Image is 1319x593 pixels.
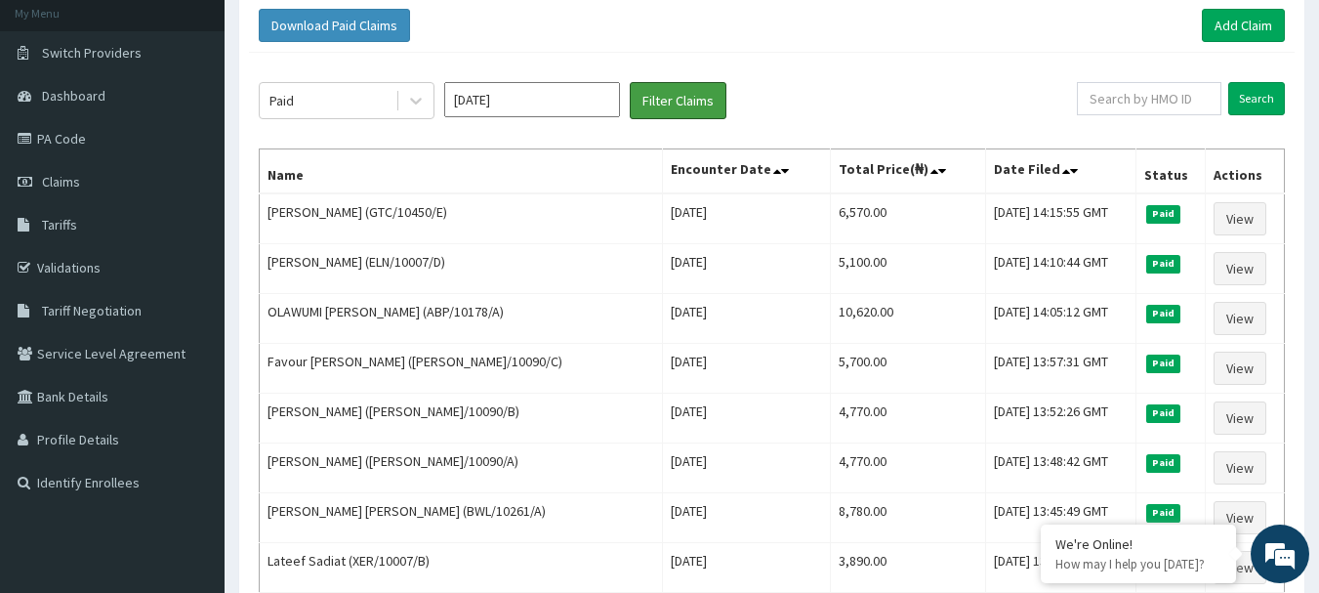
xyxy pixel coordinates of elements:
td: [DATE] 14:10:44 GMT [985,244,1135,294]
td: [DATE] 14:15:55 GMT [985,193,1135,244]
td: [DATE] 13:52:26 GMT [985,394,1135,444]
td: 5,100.00 [830,244,985,294]
td: Lateef Sadiat (XER/10007/B) [260,543,663,593]
td: [PERSON_NAME] (GTC/10450/E) [260,193,663,244]
div: Chat with us now [102,109,328,135]
a: View [1214,451,1266,485]
td: [PERSON_NAME] (ELN/10007/D) [260,244,663,294]
th: Total Price(₦) [830,149,985,194]
td: 6,570.00 [830,193,985,244]
td: [DATE] 13:57:31 GMT [985,344,1135,394]
textarea: Type your message and hit 'Enter' [10,390,372,458]
button: Download Paid Claims [259,9,410,42]
a: View [1214,501,1266,534]
th: Date Filed [985,149,1135,194]
input: Select Month and Year [444,82,620,117]
th: Actions [1205,149,1284,194]
a: View [1214,352,1266,385]
input: Search [1228,82,1285,115]
td: [PERSON_NAME] ([PERSON_NAME]/10090/B) [260,394,663,444]
td: [DATE] [662,294,830,344]
button: Filter Claims [630,82,726,119]
td: [DATE] [662,493,830,543]
a: View [1214,202,1266,235]
img: d_794563401_company_1708531726252_794563401 [36,98,79,147]
span: Paid [1146,404,1181,422]
span: Paid [1146,205,1181,223]
td: 8,780.00 [830,493,985,543]
th: Name [260,149,663,194]
span: Claims [42,173,80,191]
a: View [1214,402,1266,435]
span: Paid [1146,255,1181,273]
div: Minimize live chat window [320,10,367,57]
div: Paid [269,91,294,110]
div: We're Online! [1055,535,1221,553]
span: Paid [1146,305,1181,322]
td: OLAWUMI [PERSON_NAME] (ABP/10178/A) [260,294,663,344]
td: [DATE] [662,394,830,444]
a: View [1214,551,1266,584]
span: Tariffs [42,216,77,233]
td: [DATE] [662,193,830,244]
td: 5,700.00 [830,344,985,394]
td: [DATE] 14:05:12 GMT [985,294,1135,344]
span: Paid [1146,454,1181,472]
td: [PERSON_NAME] ([PERSON_NAME]/10090/A) [260,444,663,493]
a: View [1214,302,1266,335]
span: Switch Providers [42,44,142,62]
span: Tariff Negotiation [42,302,142,319]
td: [DATE] [662,543,830,593]
td: [DATE] 13:45:49 GMT [985,493,1135,543]
th: Status [1135,149,1205,194]
p: How may I help you today? [1055,556,1221,572]
span: Dashboard [42,87,105,105]
td: [DATE] [662,344,830,394]
td: 10,620.00 [830,294,985,344]
td: [DATE] 13:48:42 GMT [985,444,1135,493]
span: Paid [1146,504,1181,522]
td: Favour [PERSON_NAME] ([PERSON_NAME]/10090/C) [260,344,663,394]
span: We're online! [113,174,269,371]
td: 4,770.00 [830,394,985,444]
a: Add Claim [1202,9,1285,42]
a: View [1214,252,1266,285]
td: 4,770.00 [830,444,985,493]
input: Search by HMO ID [1077,82,1221,115]
td: [DATE] [662,444,830,493]
td: [DATE] [662,244,830,294]
span: Paid [1146,355,1181,372]
th: Encounter Date [662,149,830,194]
td: [PERSON_NAME] [PERSON_NAME] (BWL/10261/A) [260,493,663,543]
td: 3,890.00 [830,543,985,593]
td: [DATE] 13:32:04 GMT [985,543,1135,593]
